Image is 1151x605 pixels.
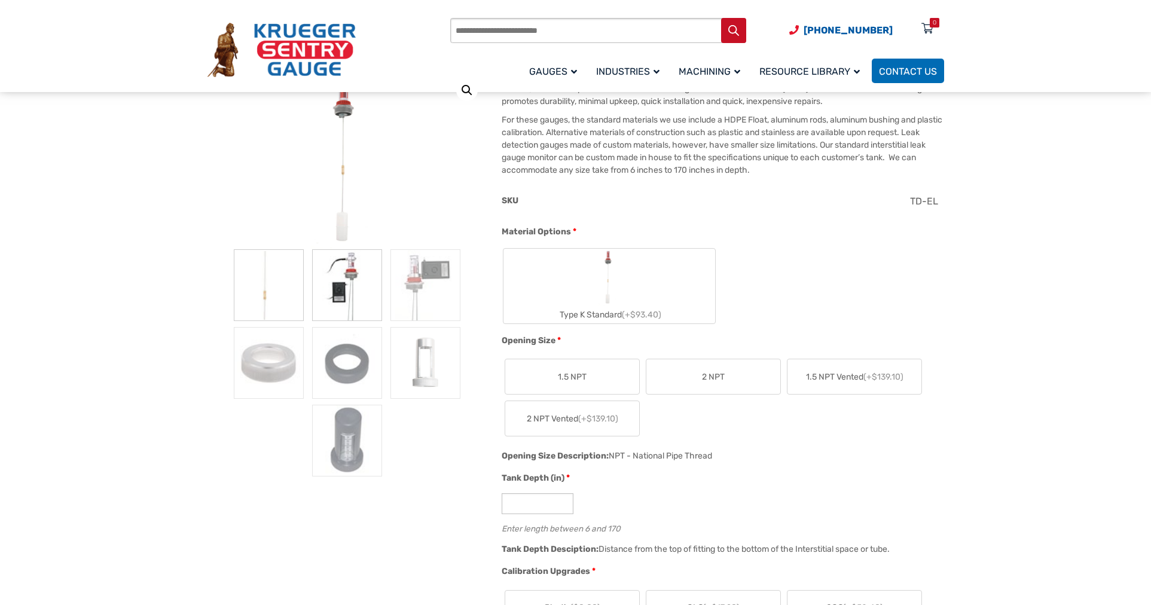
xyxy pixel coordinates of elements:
[503,249,715,323] label: Type K Standard
[502,227,571,237] span: Material Options
[557,334,561,347] abbr: required
[789,23,893,38] a: Phone Number (920) 434-8860
[589,57,671,85] a: Industries
[502,335,555,346] span: Opening Size
[671,57,752,85] a: Machining
[596,66,660,77] span: Industries
[503,306,715,323] div: Type K Standard
[592,565,596,577] abbr: required
[597,249,621,306] img: Leak Detection Gauge
[234,249,304,321] img: Leak Detection Gauge
[804,25,893,36] span: [PHONE_NUMBER]
[529,66,577,77] span: Gauges
[456,80,478,101] a: View full-screen image gallery
[573,225,576,238] abbr: required
[312,327,382,399] img: Leak Type K Gauge - Image 5
[527,412,618,425] span: 2 NPT Vented
[702,371,725,383] span: 2 NPT
[759,66,860,77] span: Resource Library
[910,195,938,207] span: TD-EL
[310,70,384,249] img: Leak Detection Gauge
[522,57,589,85] a: Gauges
[502,521,938,533] div: Enter length between 6 and 170
[390,249,460,321] img: Leak Type K Gauge - Image 3
[502,195,518,206] span: SKU
[679,66,740,77] span: Machining
[312,249,382,321] img: Leak Type K Gauge - Image 2
[806,371,903,383] span: 1.5 NPT Vented
[502,451,609,461] span: Opening Size Description:
[609,451,712,461] div: NPT - National Pipe Thread
[752,57,872,85] a: Resource Library
[502,544,599,554] span: Tank Depth Desciption:
[234,327,304,399] img: Leak Type K Gauge - Image 4
[312,405,382,476] img: Leak Type K Gauge - Image 7
[863,372,903,382] span: (+$139.10)
[558,371,587,383] span: 1.5 NPT
[933,18,936,27] div: 0
[502,473,564,483] span: Tank Depth (in)
[872,59,944,83] a: Contact Us
[578,414,618,424] span: (+$139.10)
[502,114,944,176] p: For these gauges, the standard materials we use include a HDPE Float, aluminum rods, aluminum bus...
[622,310,661,320] span: (+$93.40)
[599,544,890,554] div: Distance from the top of fitting to the bottom of the Interstitial space or tube.
[390,327,460,399] img: ALG-OF
[207,23,356,78] img: Krueger Sentry Gauge
[566,472,570,484] abbr: required
[879,66,937,77] span: Contact Us
[502,566,590,576] span: Calibration Upgrades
